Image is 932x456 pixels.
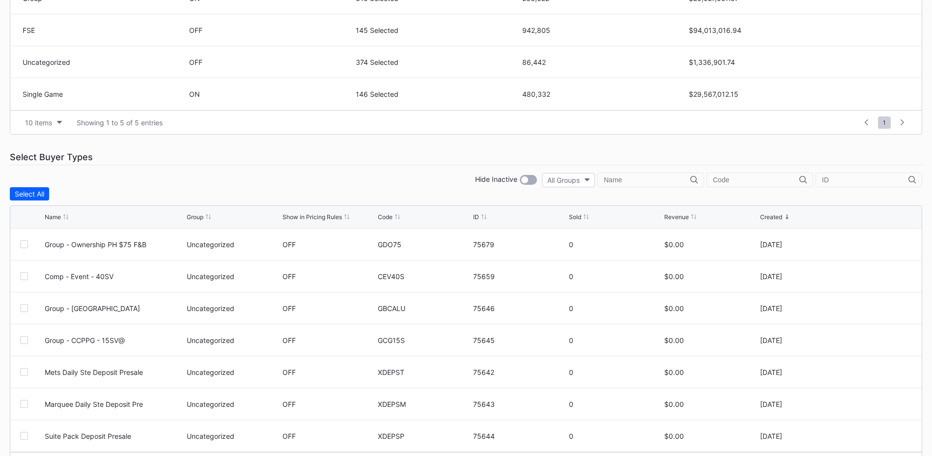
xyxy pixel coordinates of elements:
[10,187,49,200] button: Select All
[473,213,479,221] div: ID
[569,368,662,376] div: 0
[187,400,280,408] div: Uncategorized
[689,58,853,66] div: $1,336,901.74
[522,58,686,66] div: 86,442
[356,90,520,98] div: 146 Selected
[664,240,757,249] div: $0.00
[760,432,853,440] div: [DATE]
[569,432,662,440] div: 0
[760,368,853,376] div: [DATE]
[45,304,184,313] div: Group - [GEOGRAPHIC_DATA]
[569,304,662,313] div: 0
[664,272,757,281] div: $0.00
[760,336,853,344] div: [DATE]
[23,90,187,98] div: Single Game
[569,336,662,344] div: 0
[760,400,853,408] div: [DATE]
[45,400,184,408] div: Marquee Daily Ste Deposit Pre
[760,304,853,313] div: [DATE]
[45,272,184,281] div: Comp - Event - 40SV
[547,176,580,184] div: All Groups
[522,26,686,34] div: 942,805
[473,368,566,376] div: 75642
[473,272,566,281] div: 75659
[378,336,471,344] div: GCG15S
[664,432,757,440] div: $0.00
[473,336,566,344] div: 75645
[45,240,184,249] div: Group - Ownership PH $75 F&B
[187,304,280,313] div: Uncategorized
[282,368,296,376] div: OFF
[356,26,520,34] div: 145 Selected
[45,336,184,344] div: Group - CCPPG - 15SV@
[569,213,581,221] div: Sold
[378,400,471,408] div: XDEPSM
[378,368,471,376] div: XDEPST
[189,58,353,66] div: OFF
[45,368,184,376] div: Mets Daily Ste Deposit Presale
[187,336,280,344] div: Uncategorized
[77,118,163,127] div: Showing 1 to 5 of 5 entries
[664,368,757,376] div: $0.00
[45,432,184,440] div: Suite Pack Deposit Presale
[473,240,566,249] div: 75679
[664,213,689,221] div: Revenue
[689,90,853,98] div: $29,567,012.15
[282,432,296,440] div: OFF
[187,213,203,221] div: Group
[473,432,566,440] div: 75644
[282,213,342,221] div: Show in Pricing Rules
[664,400,757,408] div: $0.00
[689,26,853,34] div: $94,013,016.94
[760,213,782,221] div: Created
[522,90,686,98] div: 480,332
[23,58,187,66] div: Uncategorized
[15,190,44,198] div: Select All
[542,173,595,187] button: All Groups
[569,272,662,281] div: 0
[356,58,520,66] div: 374 Selected
[282,336,296,344] div: OFF
[378,304,471,313] div: GBCALU
[25,118,52,127] div: 10 items
[473,400,566,408] div: 75643
[713,176,799,184] input: Code
[187,432,280,440] div: Uncategorized
[187,240,280,249] div: Uncategorized
[473,304,566,313] div: 75646
[45,213,61,221] div: Name
[187,272,280,281] div: Uncategorized
[569,240,662,249] div: 0
[378,213,393,221] div: Code
[282,400,296,408] div: OFF
[187,368,280,376] div: Uncategorized
[282,272,296,281] div: OFF
[664,304,757,313] div: $0.00
[878,116,891,129] span: 1
[23,26,187,34] div: FSE
[282,304,296,313] div: OFF
[378,432,471,440] div: XDEPSP
[822,176,908,184] input: ID
[475,175,517,185] div: Hide Inactive
[378,272,471,281] div: CEV40S
[282,240,296,249] div: OFF
[378,240,471,249] div: GDO75
[569,400,662,408] div: 0
[10,149,922,165] div: Select Buyer Types
[189,90,353,98] div: ON
[20,116,67,129] button: 10 items
[189,26,353,34] div: OFF
[604,176,690,184] input: Name
[760,272,853,281] div: [DATE]
[760,240,853,249] div: [DATE]
[664,336,757,344] div: $0.00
